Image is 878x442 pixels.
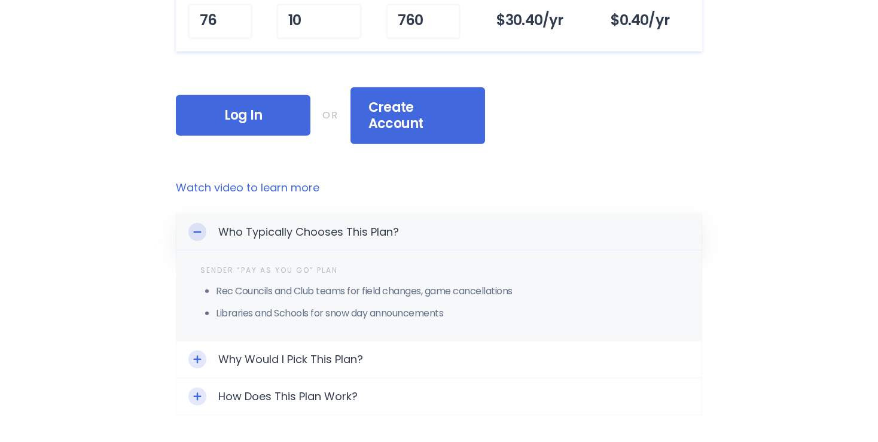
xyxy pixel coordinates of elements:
span: Create Account [368,99,467,132]
div: Toggle ExpandWho Typically Chooses This Plan? [176,214,702,251]
div: 760 [386,4,461,39]
div: Toggle ExpandHow Does This Plan Work? [176,379,702,414]
div: Create Account [350,87,485,144]
div: Toggle Expand [188,350,206,368]
a: Watch video to learn more [176,180,702,196]
div: Toggle Expand [188,223,206,241]
div: 76 [188,4,252,39]
li: Rec Councils and Club teams for field changes, game cancellations [216,284,678,298]
div: $30.40 /yr [484,4,575,39]
div: Sender “Pay As You Go” Plan [200,263,678,278]
span: Log In [194,107,292,124]
div: Toggle ExpandWhy Would I Pick This Plan? [176,342,702,377]
div: $0.40 /yr [599,4,690,39]
div: Toggle Expand [188,388,206,406]
li: Libraries and Schools for snow day announcements [216,306,678,321]
div: 10 [276,4,362,39]
div: Log In [176,95,310,136]
div: OR [322,108,339,123]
